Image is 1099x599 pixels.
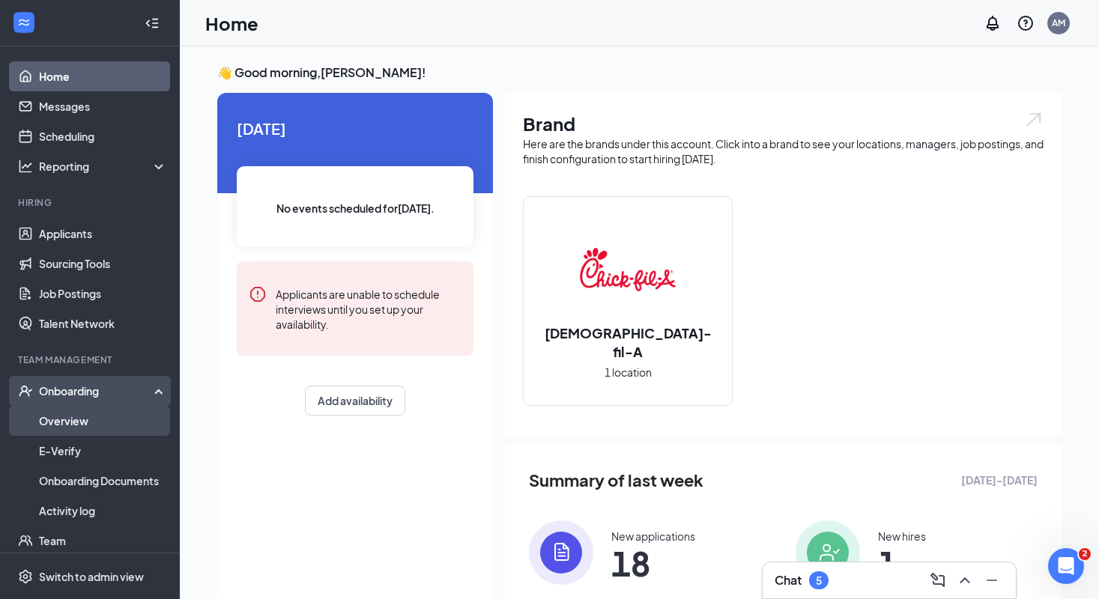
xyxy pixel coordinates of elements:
svg: ComposeMessage [929,571,947,589]
span: No events scheduled for [DATE] . [276,200,435,216]
h2: [DEMOGRAPHIC_DATA]-fil-A [524,323,732,361]
h3: 👋 Good morning, [PERSON_NAME] ! [217,64,1062,81]
div: New applications [611,529,695,544]
div: Team Management [18,353,164,366]
a: Job Postings [39,279,167,308]
span: 2 [1079,548,1091,560]
h3: Chat [775,572,802,589]
button: Minimize [980,568,1004,592]
svg: QuestionInfo [1017,14,1035,32]
span: [DATE] [237,117,473,140]
span: 1 location [605,364,652,380]
div: New hires [878,529,926,544]
span: 1 [878,550,926,577]
a: Talent Network [39,308,167,338]
img: icon [529,520,593,585]
div: Here are the brands under this account. Click into a brand to see your locations, managers, job p... [523,136,1044,166]
button: Add availability [305,386,405,416]
svg: Collapse [145,16,160,31]
div: Onboarding [39,383,154,398]
span: [DATE] - [DATE] [961,472,1038,488]
div: Reporting [39,159,168,174]
h1: Brand [523,111,1044,136]
a: Activity log [39,496,167,526]
a: Overview [39,406,167,436]
svg: WorkstreamLogo [16,15,31,30]
a: Messages [39,91,167,121]
svg: ChevronUp [956,571,974,589]
a: Team [39,526,167,556]
div: AM [1052,16,1065,29]
svg: Analysis [18,159,33,174]
h1: Home [205,10,258,36]
span: 18 [611,550,695,577]
a: Home [39,61,167,91]
a: Applicants [39,219,167,249]
button: ComposeMessage [926,568,950,592]
a: Onboarding Documents [39,466,167,496]
img: open.6027fd2a22e1237b5b06.svg [1024,111,1044,128]
svg: Settings [18,569,33,584]
div: 5 [816,574,822,587]
div: Hiring [18,196,164,209]
div: Applicants are unable to schedule interviews until you set up your availability. [276,285,461,332]
svg: Minimize [983,571,1001,589]
svg: Notifications [984,14,1002,32]
img: Chick-fil-A [580,222,676,317]
iframe: Intercom live chat [1048,548,1084,584]
a: E-Verify [39,436,167,466]
svg: Error [249,285,267,303]
a: Sourcing Tools [39,249,167,279]
img: icon [796,520,860,585]
div: Switch to admin view [39,569,144,584]
button: ChevronUp [953,568,977,592]
svg: UserCheck [18,383,33,398]
span: Summary of last week [529,467,703,493]
a: Scheduling [39,121,167,151]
